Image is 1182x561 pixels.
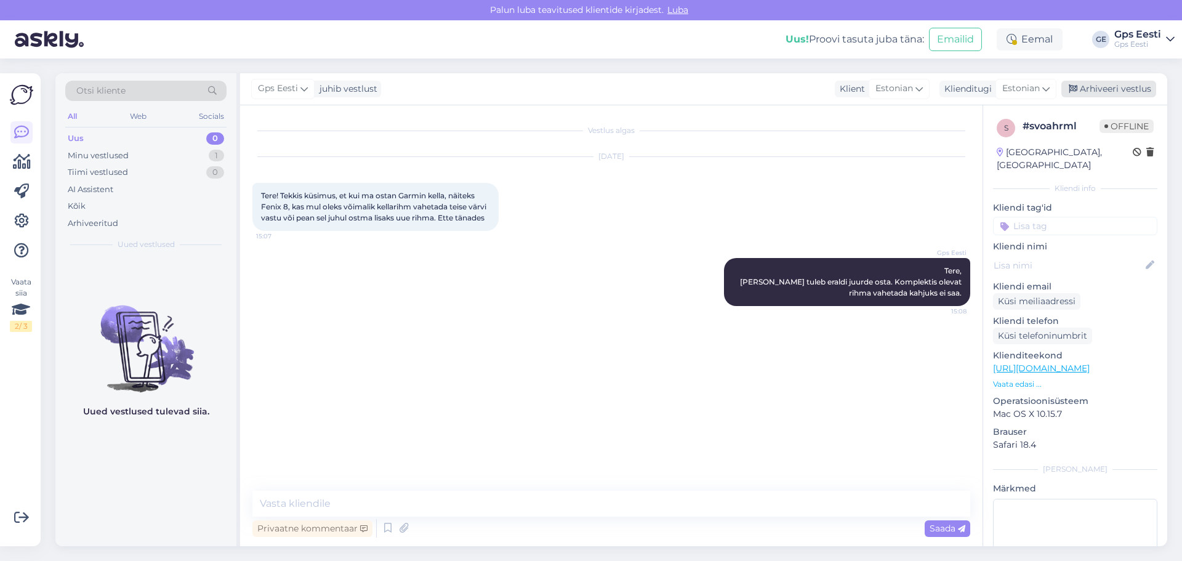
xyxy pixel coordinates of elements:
div: juhib vestlust [315,83,377,95]
p: Klienditeekond [993,349,1157,362]
p: Kliendi email [993,280,1157,293]
div: Klienditugi [939,83,992,95]
div: Uus [68,132,84,145]
p: Kliendi tag'id [993,201,1157,214]
div: Eemal [997,28,1063,50]
div: All [65,108,79,124]
p: Märkmed [993,482,1157,495]
span: Tere, [PERSON_NAME] tuleb eraldi juurde osta. Komplektis olevat rihma vahetada kahjuks ei saa. [740,266,963,297]
div: GE [1092,31,1109,48]
span: 15:07 [256,232,302,241]
span: Gps Eesti [920,248,967,257]
span: Saada [930,523,965,534]
div: Arhiveeri vestlus [1061,81,1156,97]
div: Klient [835,83,865,95]
span: Otsi kliente [76,84,126,97]
div: Socials [196,108,227,124]
div: 0 [206,166,224,179]
span: s [1004,123,1008,132]
p: Uued vestlused tulevad siia. [83,405,209,418]
div: Minu vestlused [68,150,129,162]
p: Mac OS X 10.15.7 [993,408,1157,421]
div: Vestlus algas [252,125,970,136]
div: [GEOGRAPHIC_DATA], [GEOGRAPHIC_DATA] [997,146,1133,172]
span: Estonian [1002,82,1040,95]
div: 0 [206,132,224,145]
img: No chats [55,283,236,394]
div: AI Assistent [68,184,113,196]
span: Estonian [875,82,913,95]
a: [URL][DOMAIN_NAME] [993,363,1090,374]
div: [DATE] [252,151,970,162]
span: Luba [664,4,692,15]
p: Kliendi nimi [993,240,1157,253]
div: Vaata siia [10,276,32,332]
div: Kõik [68,200,86,212]
span: 15:08 [920,307,967,316]
input: Lisa nimi [994,259,1143,272]
p: Safari 18.4 [993,438,1157,451]
b: Uus! [786,33,809,45]
div: Küsi meiliaadressi [993,293,1080,310]
div: Proovi tasuta juba täna: [786,32,924,47]
div: Gps Eesti [1114,39,1161,49]
img: Askly Logo [10,83,33,107]
div: Gps Eesti [1114,30,1161,39]
div: 1 [209,150,224,162]
div: Küsi telefoninumbrit [993,328,1092,344]
div: Kliendi info [993,183,1157,194]
p: Brauser [993,426,1157,438]
button: Emailid [929,28,982,51]
p: Kliendi telefon [993,315,1157,328]
span: Uued vestlused [118,239,175,250]
div: 2 / 3 [10,321,32,332]
a: Gps EestiGps Eesti [1114,30,1175,49]
div: Tiimi vestlused [68,166,128,179]
p: Vaata edasi ... [993,379,1157,390]
span: Offline [1100,119,1154,133]
p: Operatsioonisüsteem [993,395,1157,408]
div: [PERSON_NAME] [993,464,1157,475]
input: Lisa tag [993,217,1157,235]
span: Tere! Tekkis küsimus, et kui ma ostan Garmin kella, näiteks Fenix 8, kas mul oleks võimalik kella... [261,191,488,222]
div: Privaatne kommentaar [252,520,372,537]
div: Web [127,108,149,124]
div: Arhiveeritud [68,217,118,230]
span: Gps Eesti [258,82,298,95]
div: # svoahrml [1023,119,1100,134]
